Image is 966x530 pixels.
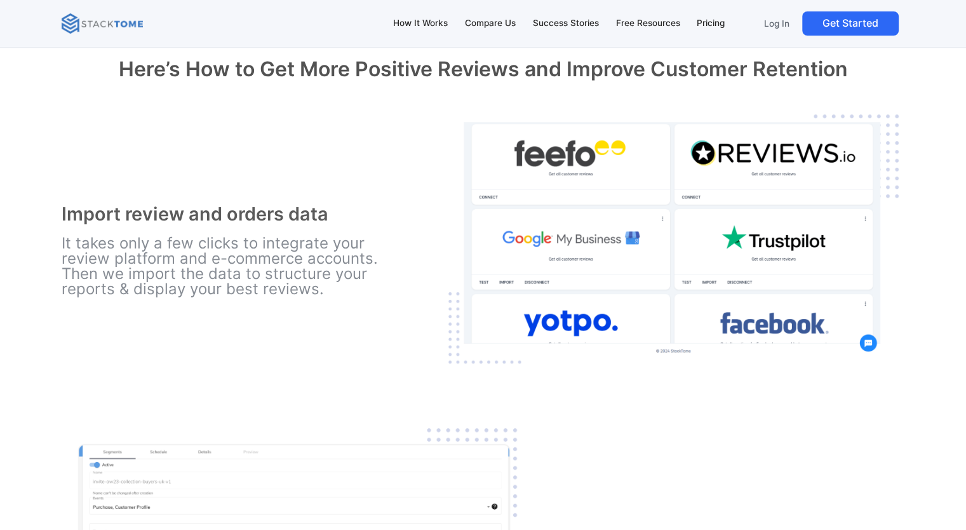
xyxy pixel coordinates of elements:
div: Free Resources [615,17,680,31]
h2: Here’s How to Get More Positive Reviews and Improve Customer Retention [68,57,899,103]
a: How It Works [387,10,454,37]
a: Log In [756,11,797,36]
p: Log In [764,18,789,29]
div: How It Works [393,17,448,31]
h3: Import review and orders data [62,203,389,226]
div: Success Stories [533,17,599,31]
a: Free Resources [610,10,686,37]
div: Compare Us [465,17,516,31]
a: Get Started [802,11,899,36]
p: It takes only a few clicks to integrate your review platform and e-commerce accounts. Then we imp... [62,235,389,296]
div: Pricing [697,17,725,31]
a: Pricing [691,10,731,37]
a: Compare Us [459,10,522,37]
a: Success Stories [527,10,605,37]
